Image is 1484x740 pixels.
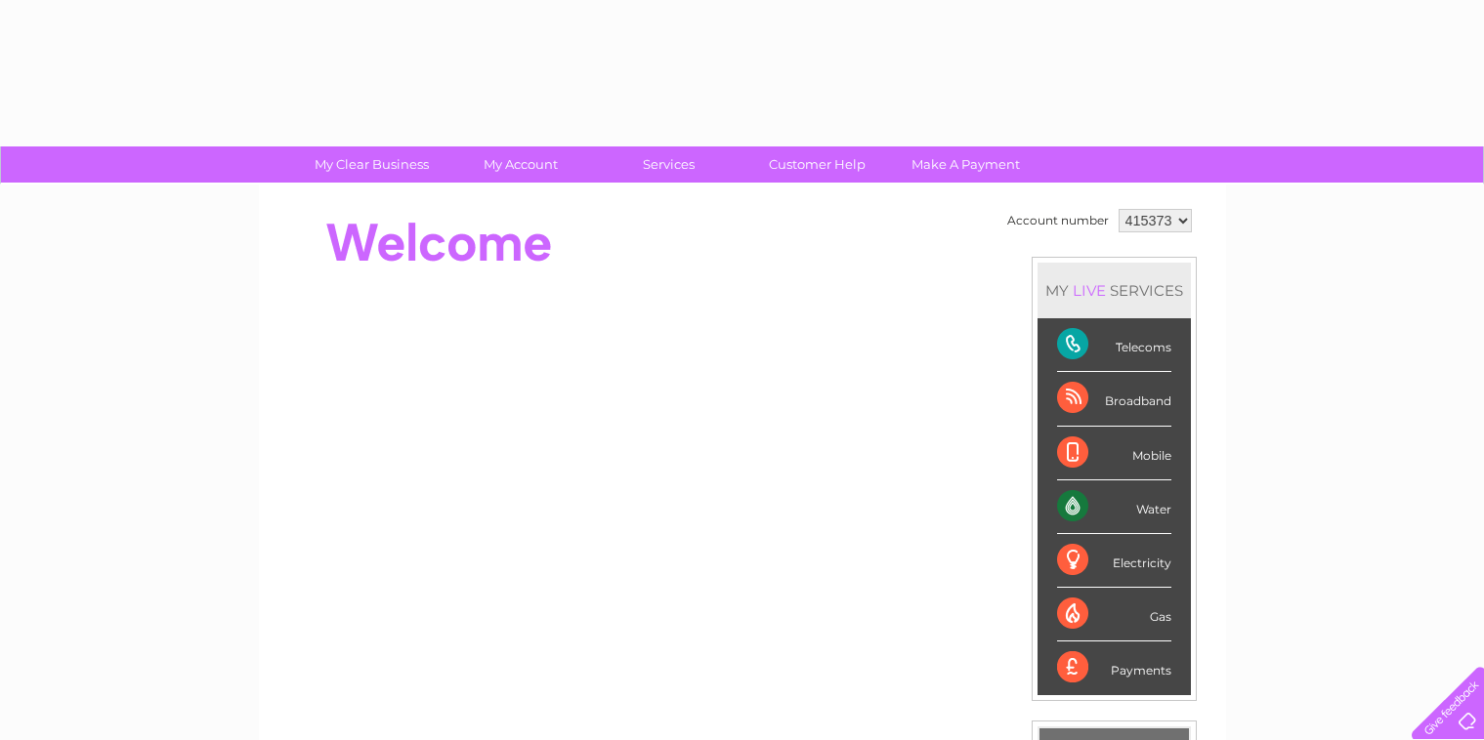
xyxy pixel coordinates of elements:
[1057,534,1171,588] div: Electricity
[1057,588,1171,641] div: Gas
[1069,281,1110,300] div: LIVE
[737,146,898,183] a: Customer Help
[291,146,452,183] a: My Clear Business
[588,146,749,183] a: Services
[1002,204,1114,237] td: Account number
[1057,318,1171,372] div: Telecoms
[885,146,1046,183] a: Make A Payment
[1057,427,1171,480] div: Mobile
[440,146,601,183] a: My Account
[1057,372,1171,426] div: Broadband
[1057,641,1171,694] div: Payments
[1038,263,1191,318] div: MY SERVICES
[1057,480,1171,534] div: Water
